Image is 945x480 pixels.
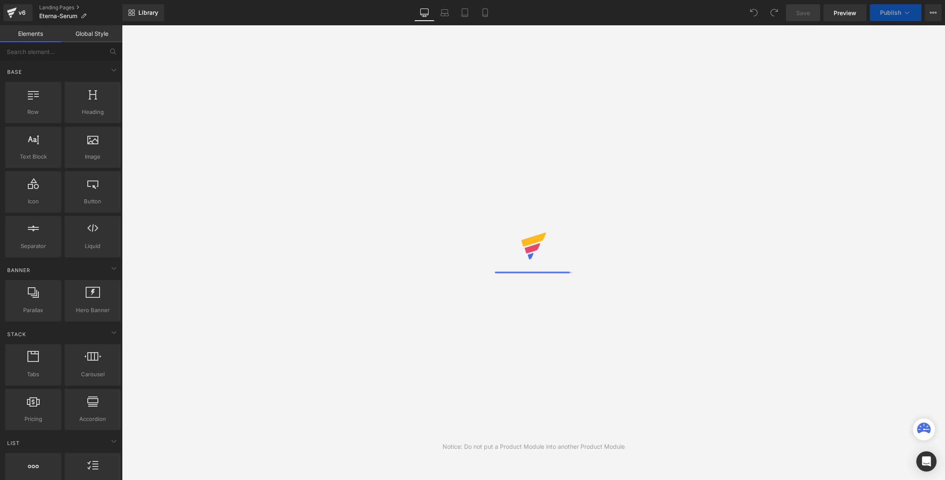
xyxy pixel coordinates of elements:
[3,4,32,21] a: v6
[916,451,937,472] div: Open Intercom Messenger
[67,306,118,315] span: Hero Banner
[67,108,118,116] span: Heading
[8,415,59,423] span: Pricing
[745,4,762,21] button: Undo
[67,152,118,161] span: Image
[8,197,59,206] span: Icon
[8,306,59,315] span: Parallax
[8,242,59,251] span: Separator
[870,4,921,21] button: Publish
[6,68,23,76] span: Base
[475,4,495,21] a: Mobile
[880,9,901,16] span: Publish
[796,8,810,17] span: Save
[6,266,31,274] span: Banner
[834,8,856,17] span: Preview
[67,370,118,379] span: Carousel
[8,370,59,379] span: Tabs
[122,4,164,21] a: New Library
[8,108,59,116] span: Row
[67,242,118,251] span: Liquid
[61,25,122,42] a: Global Style
[443,442,625,451] div: Notice: Do not put a Product Module into another Product Module
[435,4,455,21] a: Laptop
[67,197,118,206] span: Button
[766,4,783,21] button: Redo
[823,4,867,21] a: Preview
[455,4,475,21] a: Tablet
[925,4,942,21] button: More
[138,9,158,16] span: Library
[67,415,118,423] span: Accordion
[6,439,21,447] span: List
[39,13,77,19] span: Eterna-Serum
[17,7,27,18] div: v6
[39,4,122,11] a: Landing Pages
[414,4,435,21] a: Desktop
[6,330,27,338] span: Stack
[8,152,59,161] span: Text Block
